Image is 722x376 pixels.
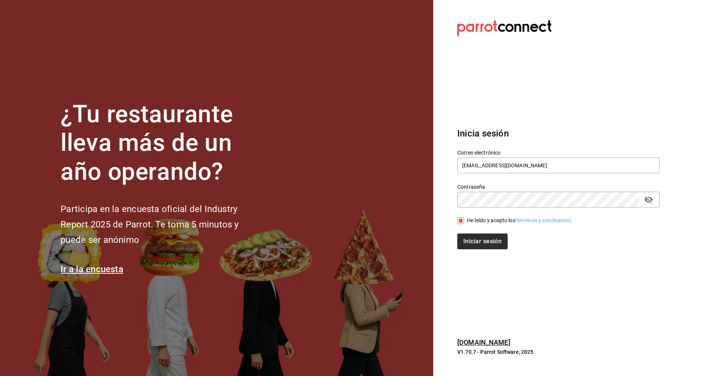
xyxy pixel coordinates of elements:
h1: ¿Tu restaurante lleva más de un año operando? [61,100,264,186]
label: Correo electrónico [457,150,660,155]
h3: Inicia sesión [457,127,660,140]
a: [DOMAIN_NAME] [457,338,510,346]
button: passwordField [642,193,655,206]
a: Ir a la encuesta [61,264,123,274]
a: Términos y condiciones. [516,217,572,223]
label: Contraseña [457,184,660,189]
div: He leído y acepto los [467,217,572,224]
p: V1.70.7 - Parrot Software, 2025. [457,348,660,356]
button: Iniciar sesión [457,233,508,249]
h2: Participa en la encuesta oficial del Industry Report 2025 de Parrot. Te toma 5 minutos y puede se... [61,202,264,247]
input: Ingresa tu correo electrónico [457,158,660,173]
